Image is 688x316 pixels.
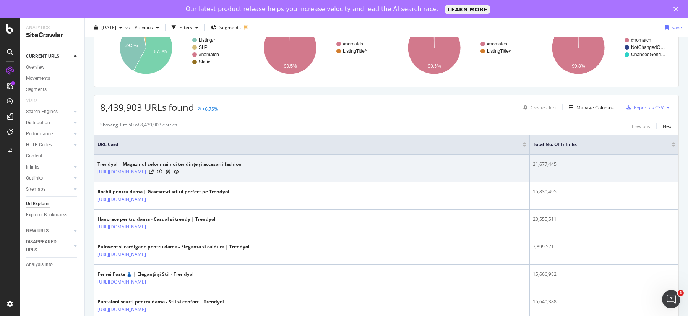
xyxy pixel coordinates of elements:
[26,152,79,160] a: Content
[572,63,585,69] text: 99.8%
[100,101,194,113] span: 8,439,903 URLs found
[26,261,53,269] div: Analysis Info
[533,243,675,250] div: 7,899,571
[26,163,39,171] div: Inlinks
[662,21,682,34] button: Save
[26,227,49,235] div: NEW URLS
[26,200,79,208] a: Url Explorer
[26,211,79,219] a: Explorer Bookmarks
[199,37,215,43] text: Listing/*
[26,185,71,193] a: Sitemaps
[26,261,79,269] a: Analysis Info
[26,86,47,94] div: Segments
[125,24,131,31] span: vs
[533,298,675,305] div: 15,640,388
[26,119,71,127] a: Distribution
[166,168,171,176] a: AI Url Details
[97,278,146,286] a: [URL][DOMAIN_NAME]
[169,21,201,34] button: Filters
[26,86,79,94] a: Segments
[97,306,146,313] a: [URL][DOMAIN_NAME]
[100,122,177,131] div: Showing 1 to 50 of 8,439,903 entries
[26,174,71,182] a: Outlinks
[662,290,680,308] iframe: Intercom live chat
[97,168,146,176] a: [URL][DOMAIN_NAME]
[533,216,675,223] div: 23,555,511
[26,130,71,138] a: Performance
[154,49,167,54] text: 57.9%
[26,24,78,31] div: Analytics
[26,238,65,254] div: DISAPPEARED URLS
[100,15,240,81] svg: A chart.
[26,211,67,219] div: Explorer Bookmarks
[199,45,208,50] text: SLP
[26,108,71,116] a: Search Engines
[343,49,368,54] text: ListingTitle/*
[97,188,229,195] div: Rochii pentru dama | Gaseste-ti stilul perfect pe Trendyol
[533,188,675,195] div: 15,830,495
[533,271,675,278] div: 15,666,982
[26,141,52,149] div: HTTP Codes
[97,216,216,223] div: Hanorace pentru dama - Casual si trendy | Trendyol
[26,185,45,193] div: Sitemaps
[673,7,681,11] div: Close
[26,130,53,138] div: Performance
[101,24,116,31] span: 2025 Jul. 8th
[531,104,556,111] div: Create alert
[97,271,194,278] div: Femei Fuste 👗 | Eleganță și Stil - Trendyol
[631,37,651,43] text: #nomatch
[26,141,71,149] a: HTTP Codes
[97,243,250,250] div: Pulovere si cardigane pentru dama - Eleganta si caldura | Trendyol
[533,161,675,168] div: 21,677,445
[174,168,179,176] a: URL Inspection
[26,52,71,60] a: CURRENT URLS
[26,238,71,254] a: DISAPPEARED URLS
[632,122,650,131] button: Previous
[576,104,614,111] div: Manage Columns
[97,251,146,258] a: [URL][DOMAIN_NAME]
[631,52,665,57] text: ChangedGend…
[26,227,71,235] a: NEW URLS
[445,5,490,14] a: LEARN MORE
[186,5,439,13] div: Our latest product release helps you increase velocity and lead the AI search race.
[26,75,50,83] div: Movements
[663,123,673,130] div: Next
[388,15,529,81] div: A chart.
[208,21,244,34] button: Segments
[487,41,507,47] text: #nomatch
[566,103,614,112] button: Manage Columns
[149,170,154,174] a: Visit Online Page
[26,163,71,171] a: Inlinks
[678,290,684,296] span: 1
[284,63,297,69] text: 99.5%
[202,106,218,112] div: +6.75%
[157,169,162,175] button: View HTML Source
[26,52,59,60] div: CURRENT URLS
[219,24,241,31] span: Segments
[623,101,664,113] button: Export as CSV
[26,152,42,160] div: Content
[26,174,43,182] div: Outlinks
[532,15,673,81] svg: A chart.
[343,41,363,47] text: #nomatch
[26,63,79,71] a: Overview
[26,200,50,208] div: Url Explorer
[26,75,79,83] a: Movements
[487,49,512,54] text: ListingTitle/*
[26,97,45,105] a: Visits
[199,52,219,57] text: #nomatch
[131,21,162,34] button: Previous
[632,123,650,130] div: Previous
[533,141,660,148] span: Total No. of Inlinks
[179,24,192,31] div: Filters
[131,24,153,31] span: Previous
[97,196,146,203] a: [URL][DOMAIN_NAME]
[199,59,210,65] text: Static
[97,141,521,148] span: URL Card
[428,63,441,69] text: 99.6%
[244,15,385,81] svg: A chart.
[97,223,146,231] a: [URL][DOMAIN_NAME]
